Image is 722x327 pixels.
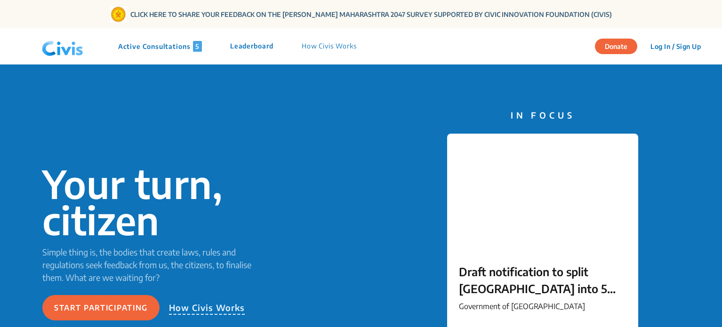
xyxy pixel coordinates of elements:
[38,32,87,61] img: navlogo.png
[230,41,273,52] p: Leaderboard
[110,6,127,23] img: Gom Logo
[118,41,202,52] p: Active Consultations
[447,109,638,121] p: IN FOCUS
[169,301,245,315] p: How Civis Works
[644,39,707,54] button: Log In / Sign Up
[42,246,265,284] p: Simple thing is, the bodies that create laws, rules and regulations seek feedback from us, the ci...
[595,41,644,50] a: Donate
[302,41,357,52] p: How Civis Works
[459,301,626,312] p: Government of [GEOGRAPHIC_DATA]
[42,295,160,320] button: Start participating
[459,263,626,297] p: Draft notification to split [GEOGRAPHIC_DATA] into 5 city corporations/[GEOGRAPHIC_DATA] ನಗರವನ್ನು...
[193,41,202,52] span: 5
[42,166,265,238] p: Your turn, citizen
[595,39,637,54] button: Donate
[130,9,612,19] a: CLICK HERE TO SHARE YOUR FEEDBACK ON THE [PERSON_NAME] MAHARASHTRA 2047 SURVEY SUPPORTED BY CIVIC...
